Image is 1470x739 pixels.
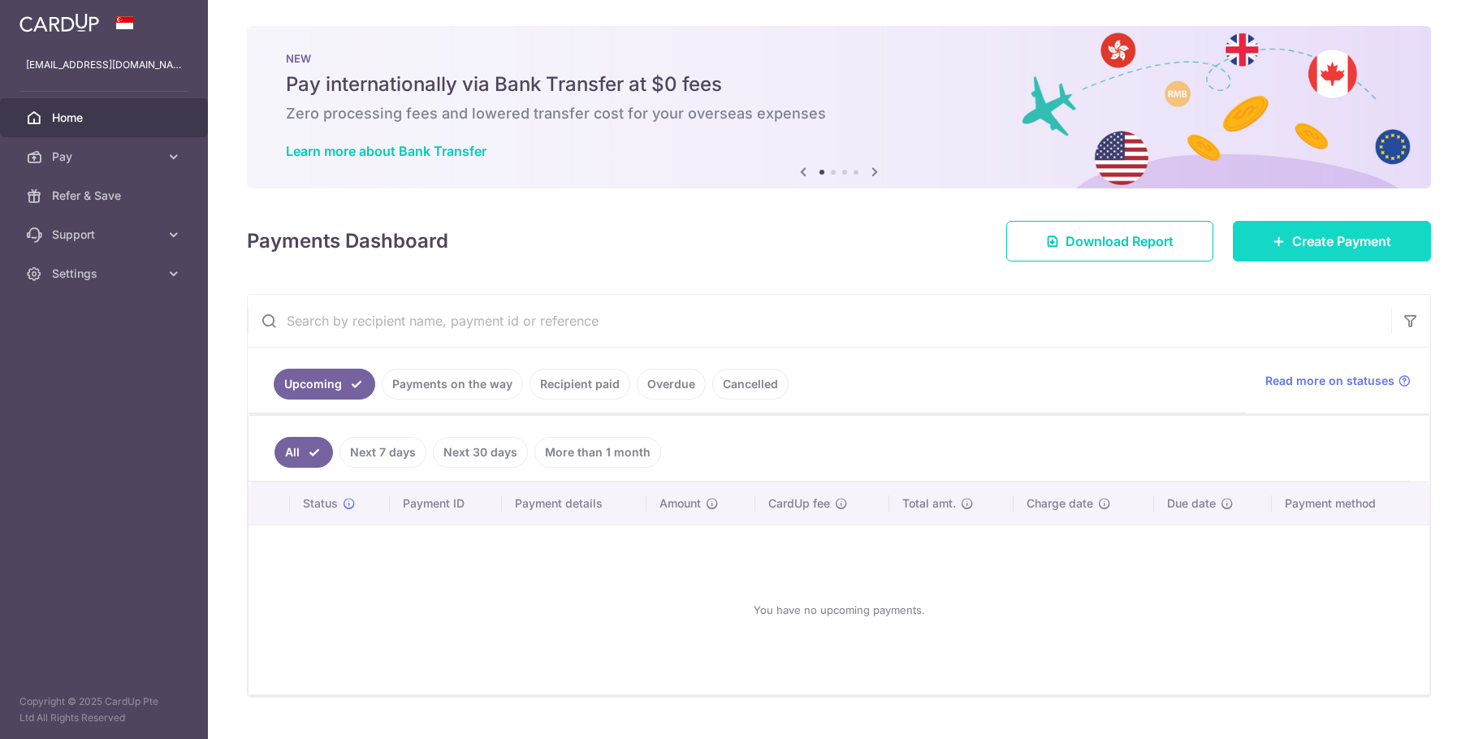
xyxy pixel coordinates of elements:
[19,13,99,32] img: CardUp
[712,369,789,400] a: Cancelled
[268,538,1410,681] div: You have no upcoming payments.
[247,227,448,256] h4: Payments Dashboard
[768,495,830,512] span: CardUp fee
[1167,495,1216,512] span: Due date
[52,188,159,204] span: Refer & Save
[52,149,159,165] span: Pay
[433,437,528,468] a: Next 30 days
[248,295,1391,347] input: Search by recipient name, payment id or reference
[52,227,159,243] span: Support
[286,52,1392,65] p: NEW
[1292,231,1391,251] span: Create Payment
[247,26,1431,188] img: Bank transfer banner
[659,495,701,512] span: Amount
[52,266,159,282] span: Settings
[303,495,338,512] span: Status
[502,482,646,525] th: Payment details
[1272,482,1429,525] th: Payment method
[275,437,333,468] a: All
[339,437,426,468] a: Next 7 days
[52,110,159,126] span: Home
[1006,221,1213,261] a: Download Report
[26,57,182,73] p: [EMAIL_ADDRESS][DOMAIN_NAME]
[390,482,502,525] th: Payment ID
[1027,495,1093,512] span: Charge date
[1265,373,1411,389] a: Read more on statuses
[286,71,1392,97] h5: Pay internationally via Bank Transfer at $0 fees
[1233,221,1431,261] a: Create Payment
[637,369,706,400] a: Overdue
[274,369,375,400] a: Upcoming
[286,104,1392,123] h6: Zero processing fees and lowered transfer cost for your overseas expenses
[902,495,956,512] span: Total amt.
[534,437,661,468] a: More than 1 month
[286,143,486,159] a: Learn more about Bank Transfer
[382,369,523,400] a: Payments on the way
[1265,373,1394,389] span: Read more on statuses
[1066,231,1174,251] span: Download Report
[530,369,630,400] a: Recipient paid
